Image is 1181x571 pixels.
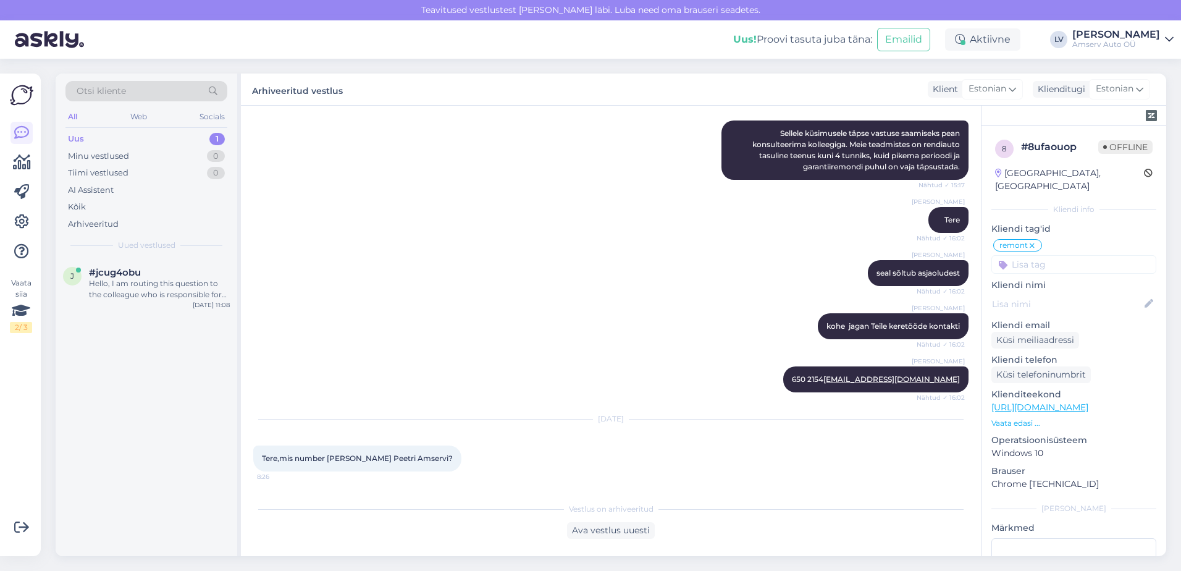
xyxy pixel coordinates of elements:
[1098,140,1153,154] span: Offline
[733,32,872,47] div: Proovi tasuta juba täna:
[991,332,1079,349] div: Küsi meiliaadressi
[912,357,965,366] span: [PERSON_NAME]
[10,83,33,107] img: Askly Logo
[68,218,119,231] div: Arhiveeritud
[944,215,960,224] span: Tere
[917,393,965,402] span: Nähtud ✓ 16:02
[992,297,1142,311] input: Lisa nimi
[567,522,655,539] div: Ava vestlus uuesti
[912,250,965,260] span: [PERSON_NAME]
[991,388,1156,401] p: Klienditeekond
[991,319,1156,332] p: Kliendi email
[68,184,114,197] div: AI Assistent
[1072,30,1160,40] div: [PERSON_NAME]
[912,303,965,313] span: [PERSON_NAME]
[89,278,230,300] div: Hello, I am routing this question to the colleague who is responsible for this topic. The reply m...
[918,180,965,190] span: Nähtud ✓ 15:17
[253,413,969,425] div: [DATE]
[826,321,960,331] span: kohe jagan Teile keretööde kontakti
[991,353,1156,366] p: Kliendi telefon
[193,300,230,310] div: [DATE] 11:08
[945,28,1020,51] div: Aktiivne
[733,33,757,45] b: Uus!
[991,402,1088,413] a: [URL][DOMAIN_NAME]
[207,150,225,163] div: 0
[876,268,960,277] span: seal sõltub asjaoludest
[1050,31,1067,48] div: LV
[209,133,225,145] div: 1
[991,465,1156,478] p: Brauser
[991,447,1156,460] p: Windows 10
[877,28,930,51] button: Emailid
[991,255,1156,274] input: Lisa tag
[1033,83,1085,96] div: Klienditugi
[569,504,654,515] span: Vestlus on arhiveeritud
[999,242,1028,249] span: remont
[1072,30,1174,49] a: [PERSON_NAME]Amserv Auto OÜ
[10,277,32,333] div: Vaata siia
[995,167,1144,193] div: [GEOGRAPHIC_DATA], [GEOGRAPHIC_DATA]
[10,322,32,333] div: 2 / 3
[991,434,1156,447] p: Operatsioonisüsteem
[197,109,227,125] div: Socials
[1002,144,1007,153] span: 8
[1096,82,1133,96] span: Estonian
[68,167,128,179] div: Tiimi vestlused
[792,374,960,384] span: 650 2154
[252,81,343,98] label: Arhiveeritud vestlus
[207,167,225,179] div: 0
[1072,40,1160,49] div: Amserv Auto OÜ
[991,204,1156,215] div: Kliendi info
[128,109,149,125] div: Web
[262,454,453,463] span: Tere,mis number [PERSON_NAME] Peetri Amservi?
[928,83,958,96] div: Klient
[991,222,1156,235] p: Kliendi tag'id
[68,133,84,145] div: Uus
[752,129,962,171] span: Sellele küsimusele täpse vastuse saamiseks pean konsulteerima kolleegiga. Meie teadmistes on rend...
[991,522,1156,535] p: Märkmed
[917,287,965,296] span: Nähtud ✓ 16:02
[89,267,141,278] span: #jcug4obu
[1021,140,1098,154] div: # 8ufaouop
[118,240,175,251] span: Uued vestlused
[991,478,1156,491] p: Chrome [TECHNICAL_ID]
[77,85,126,98] span: Otsi kliente
[823,374,960,384] a: [EMAIL_ADDRESS][DOMAIN_NAME]
[257,472,303,481] span: 8:26
[991,279,1156,292] p: Kliendi nimi
[991,503,1156,514] div: [PERSON_NAME]
[917,340,965,349] span: Nähtud ✓ 16:02
[912,197,965,206] span: [PERSON_NAME]
[969,82,1006,96] span: Estonian
[65,109,80,125] div: All
[1146,110,1157,121] img: zendesk
[68,201,86,213] div: Kõik
[68,150,129,163] div: Minu vestlused
[70,271,74,281] span: j
[991,366,1091,383] div: Küsi telefoninumbrit
[917,234,965,243] span: Nähtud ✓ 16:02
[991,418,1156,429] p: Vaata edasi ...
